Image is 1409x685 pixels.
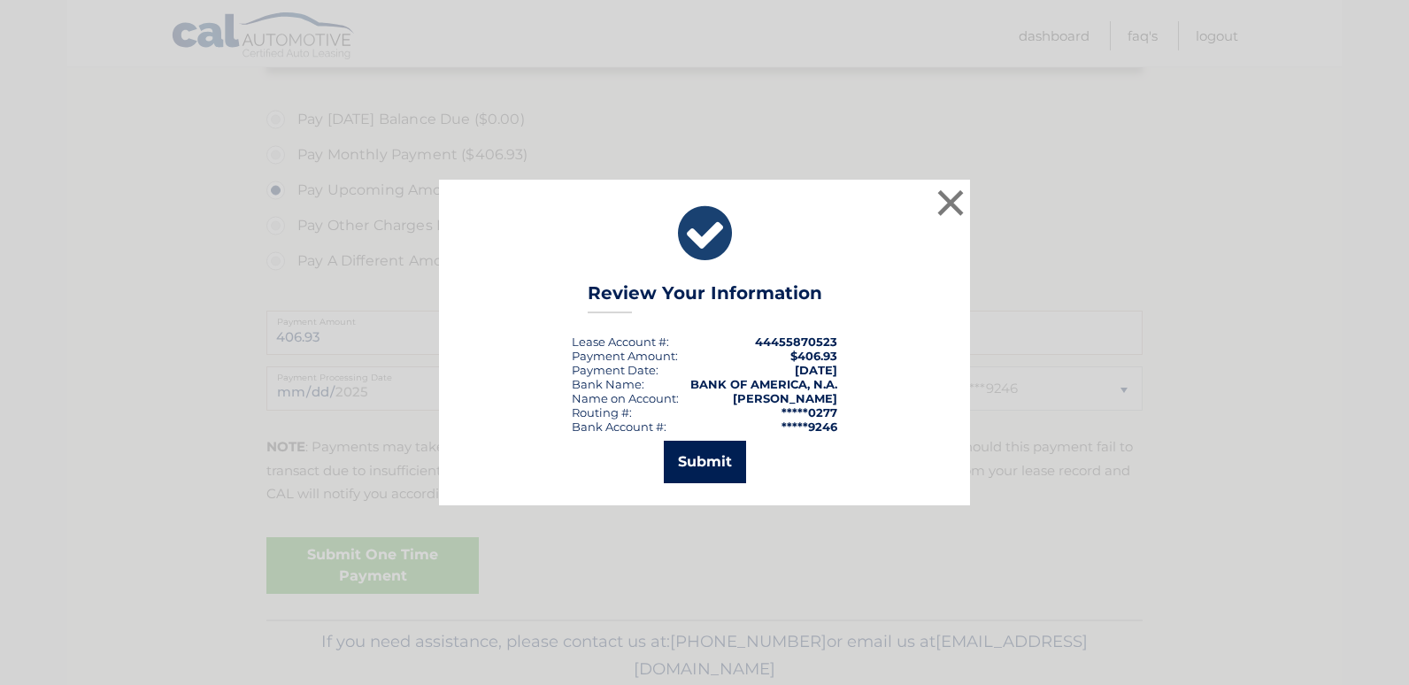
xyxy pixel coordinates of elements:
[572,349,678,363] div: Payment Amount:
[572,419,666,434] div: Bank Account #:
[588,282,822,313] h3: Review Your Information
[733,391,837,405] strong: [PERSON_NAME]
[933,185,968,220] button: ×
[755,335,837,349] strong: 44455870523
[664,441,746,483] button: Submit
[790,349,837,363] span: $406.93
[572,391,679,405] div: Name on Account:
[572,377,644,391] div: Bank Name:
[795,363,837,377] span: [DATE]
[572,363,658,377] div: :
[690,377,837,391] strong: BANK OF AMERICA, N.A.
[572,335,669,349] div: Lease Account #:
[572,405,632,419] div: Routing #:
[572,363,656,377] span: Payment Date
